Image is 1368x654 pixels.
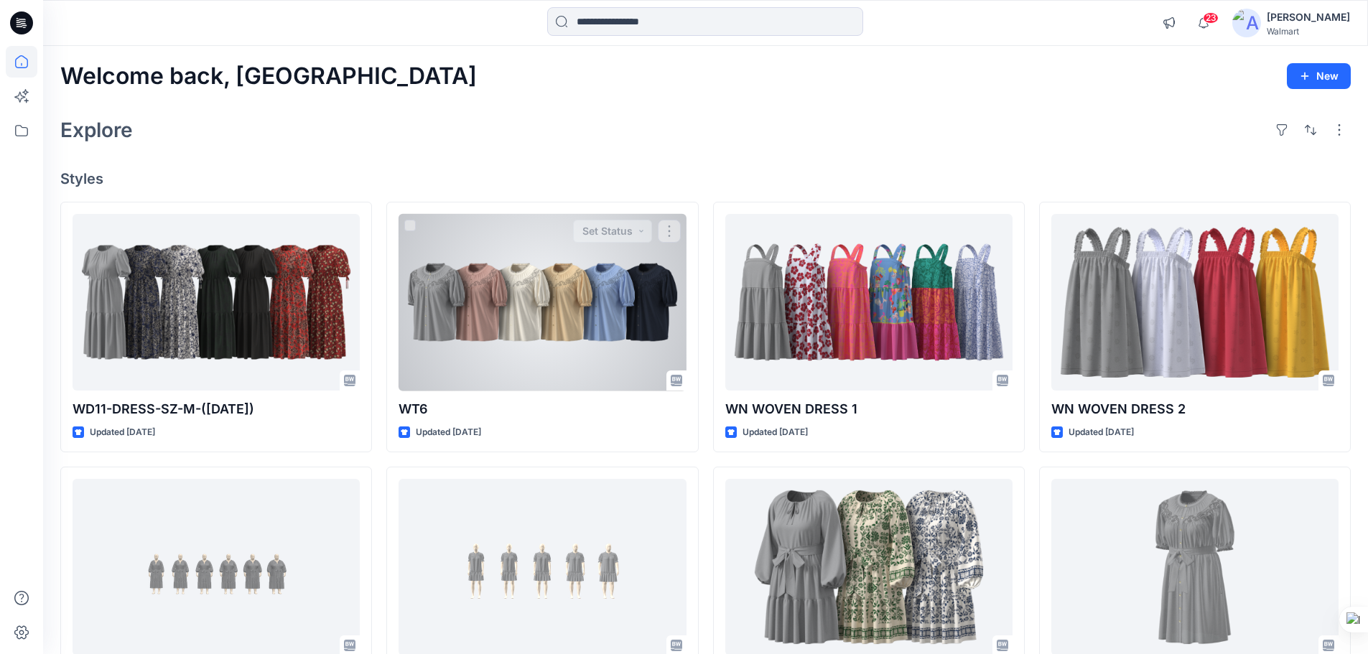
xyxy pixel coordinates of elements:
h4: Styles [60,170,1351,187]
a: WD11-DRESS-SZ-M-(24-07-25) [73,214,360,391]
p: Updated [DATE] [743,425,808,440]
img: avatar [1232,9,1261,37]
a: WN WOVEN DRESS 1 [725,214,1013,391]
p: WN WOVEN DRESS 1 [725,399,1013,419]
span: 23 [1203,12,1219,24]
h2: Explore [60,118,133,141]
a: WT6 [399,214,686,391]
p: Updated [DATE] [90,425,155,440]
a: WN WOVEN DRESS 2 [1051,214,1339,391]
h2: Welcome back, [GEOGRAPHIC_DATA] [60,63,477,90]
div: [PERSON_NAME] [1267,9,1350,26]
p: Updated [DATE] [1069,425,1134,440]
p: WT6 [399,399,686,419]
p: WD11-DRESS-SZ-M-([DATE]) [73,399,360,419]
p: WN WOVEN DRESS 2 [1051,399,1339,419]
div: Walmart [1267,26,1350,37]
button: New [1287,63,1351,89]
p: Updated [DATE] [416,425,481,440]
